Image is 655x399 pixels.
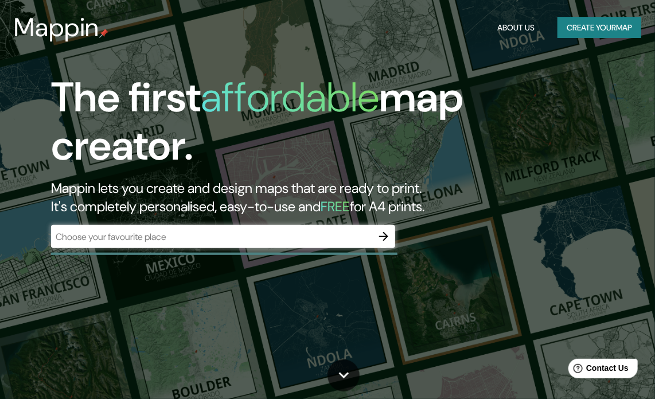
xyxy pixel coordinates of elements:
[99,29,108,38] img: mappin-pin
[51,230,372,243] input: Choose your favourite place
[321,197,350,215] h5: FREE
[14,13,99,42] h3: Mappin
[201,71,379,124] h1: affordable
[51,179,575,216] h2: Mappin lets you create and design maps that are ready to print. It's completely personalised, eas...
[557,17,641,38] button: Create yourmap
[493,17,539,38] button: About Us
[51,73,575,179] h1: The first map creator.
[553,354,642,386] iframe: Help widget launcher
